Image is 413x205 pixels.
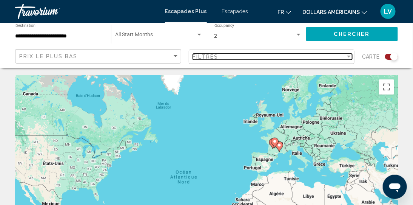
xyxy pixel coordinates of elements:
span: Chercher [334,31,370,37]
button: Passer en plein écran [379,79,394,95]
a: Escapades Plus [165,8,207,14]
button: Changer de devise [302,6,367,17]
button: Changer de langue [277,6,291,17]
button: Filter [189,49,355,65]
font: LV [384,7,392,15]
a: Escapades [222,8,248,14]
span: Filtres [193,54,219,60]
button: Menu utilisateur [378,3,398,19]
font: dollars américains [302,9,360,15]
iframe: Bouton de lancement de la fenêtre de messagerie [383,175,407,199]
button: Chercher [306,27,398,41]
span: 2 [214,33,217,39]
span: Carte [362,51,379,62]
a: Travorium [15,4,157,19]
mat-select: Sort by [19,53,179,60]
font: fr [277,9,284,15]
span: Prix ​​le plus bas [19,53,78,59]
